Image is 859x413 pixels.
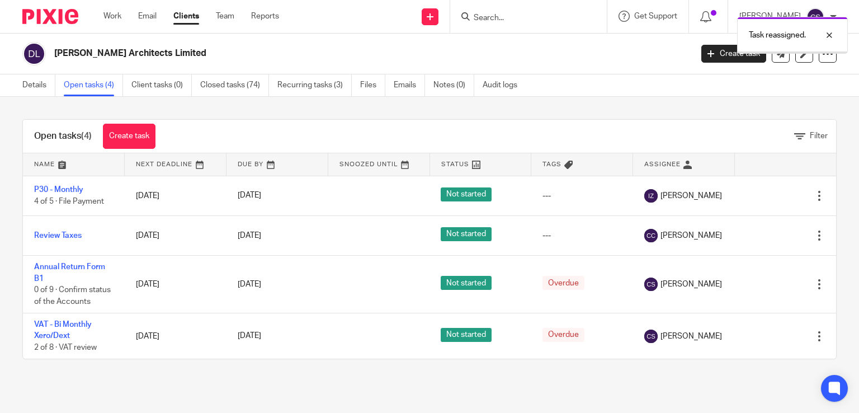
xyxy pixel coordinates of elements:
[34,198,104,205] span: 4 of 5 · File Payment
[441,187,492,201] span: Not started
[644,278,658,291] img: svg%3E
[34,186,83,194] a: P30 - Monthly
[542,276,584,290] span: Overdue
[701,45,766,63] a: Create task
[34,344,97,351] span: 2 of 8 · VAT review
[238,192,261,200] span: [DATE]
[542,230,622,241] div: ---
[251,11,279,22] a: Reports
[125,256,226,313] td: [DATE]
[483,74,526,96] a: Audit logs
[22,9,78,24] img: Pixie
[22,42,46,65] img: svg%3E
[138,11,157,22] a: Email
[339,161,398,167] span: Snoozed Until
[810,132,828,140] span: Filter
[360,74,385,96] a: Files
[660,331,722,342] span: [PERSON_NAME]
[64,74,123,96] a: Open tasks (4)
[433,74,474,96] a: Notes (0)
[22,74,55,96] a: Details
[806,8,824,26] img: svg%3E
[644,330,658,343] img: svg%3E
[660,190,722,201] span: [PERSON_NAME]
[131,74,192,96] a: Client tasks (0)
[394,74,425,96] a: Emails
[660,279,722,290] span: [PERSON_NAME]
[34,130,92,142] h1: Open tasks
[644,189,658,203] img: svg%3E
[81,132,92,140] span: (4)
[441,227,492,241] span: Not started
[103,124,155,149] a: Create task
[34,263,105,282] a: Annual Return Form B1
[34,321,92,340] a: VAT - Bi Monthly Xero/Dext
[441,276,492,290] span: Not started
[749,30,806,41] p: Task reassigned.
[542,190,622,201] div: ---
[216,11,234,22] a: Team
[660,230,722,241] span: [PERSON_NAME]
[441,161,469,167] span: Status
[54,48,559,59] h2: [PERSON_NAME] Architects Limited
[238,280,261,288] span: [DATE]
[277,74,352,96] a: Recurring tasks (3)
[542,328,584,342] span: Overdue
[34,286,111,306] span: 0 of 9 · Confirm status of the Accounts
[173,11,199,22] a: Clients
[125,313,226,359] td: [DATE]
[34,232,82,240] a: Review Taxes
[238,332,261,340] span: [DATE]
[200,74,269,96] a: Closed tasks (74)
[125,176,226,215] td: [DATE]
[238,232,261,240] span: [DATE]
[441,328,492,342] span: Not started
[542,161,561,167] span: Tags
[125,215,226,255] td: [DATE]
[644,229,658,242] img: svg%3E
[103,11,121,22] a: Work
